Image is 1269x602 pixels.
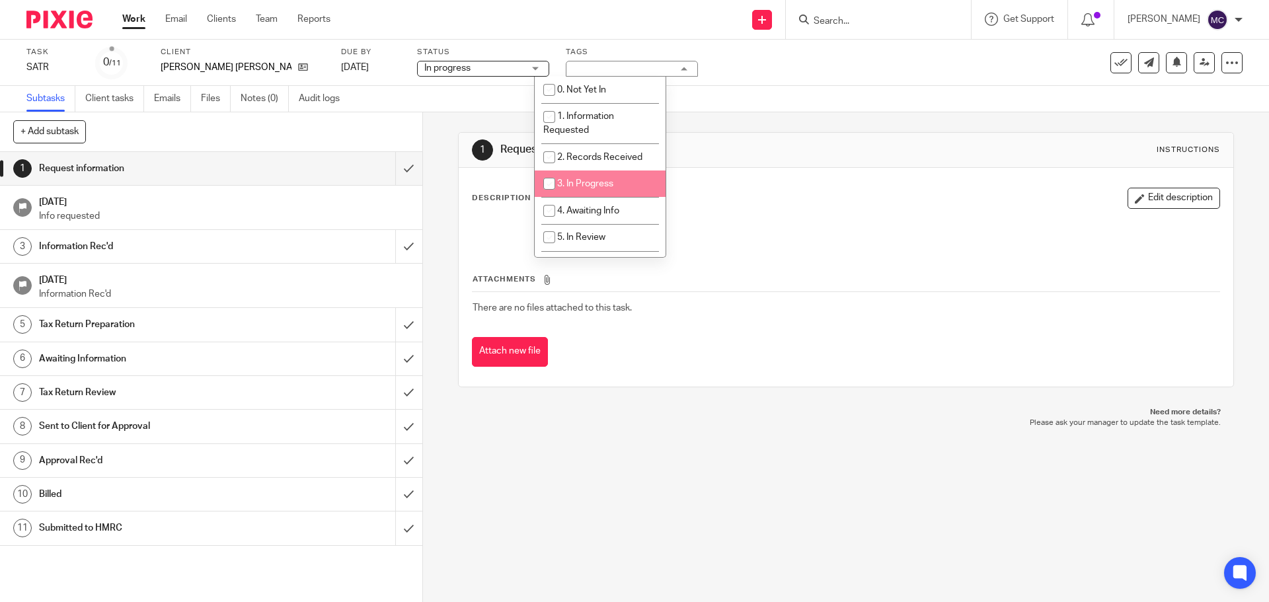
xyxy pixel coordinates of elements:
div: 8 [13,417,32,435]
a: Clients [207,13,236,26]
a: Team [256,13,278,26]
a: Subtasks [26,86,75,112]
label: Tags [566,47,698,57]
div: 9 [13,451,32,470]
label: Client [161,47,325,57]
button: Edit description [1128,188,1220,209]
span: 3. In Progress [557,179,613,188]
a: Files [201,86,231,112]
h1: Sent to Client for Approval [39,416,268,436]
span: There are no files attached to this task. [473,303,632,313]
p: Description [472,193,531,204]
p: [PERSON_NAME] [PERSON_NAME] [161,61,291,74]
p: Info requested [39,209,409,223]
input: Search [812,16,931,28]
a: Reports [297,13,330,26]
h1: Submitted to HMRC [39,518,268,538]
span: 5. In Review [557,233,605,242]
small: /11 [109,59,121,67]
label: Due by [341,47,401,57]
h1: Tax Return Review [39,383,268,402]
div: SATR [26,61,79,74]
img: svg%3E [1207,9,1228,30]
div: 0 [103,55,121,70]
label: Task [26,47,79,57]
a: Email [165,13,187,26]
h1: [DATE] [39,192,409,209]
p: Please ask your manager to update the task template. [471,418,1220,428]
div: Instructions [1157,145,1220,155]
a: Audit logs [299,86,350,112]
div: 3 [13,237,32,256]
span: 1. Information Requested [543,112,614,135]
div: 5 [13,315,32,334]
p: Information Rec'd [39,287,409,301]
span: [DATE] [341,63,369,72]
label: Status [417,47,549,57]
a: Work [122,13,145,26]
p: [PERSON_NAME] [1128,13,1200,26]
p: Need more details? [471,407,1220,418]
h1: Request information [39,159,268,178]
button: Attach new file [472,337,548,367]
img: Pixie [26,11,93,28]
div: 1 [472,139,493,161]
span: Attachments [473,276,536,283]
h1: Approval Rec'd [39,451,268,470]
span: 2. Records Received [557,153,642,162]
span: 0. Not Yet In [557,85,606,94]
h1: Request information [500,143,874,157]
div: 11 [13,519,32,537]
h1: Information Rec'd [39,237,268,256]
h1: Billed [39,484,268,504]
a: Emails [154,86,191,112]
div: 10 [13,485,32,504]
a: Notes (0) [241,86,289,112]
button: + Add subtask [13,120,86,143]
div: 1 [13,159,32,178]
h1: Awaiting Information [39,349,268,369]
span: 4. Awaiting Info [557,206,619,215]
h1: Tax Return Preparation [39,315,268,334]
span: Get Support [1003,15,1054,24]
div: 6 [13,350,32,368]
div: 7 [13,383,32,402]
span: In progress [424,63,471,73]
a: Client tasks [85,86,144,112]
h1: [DATE] [39,270,409,287]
